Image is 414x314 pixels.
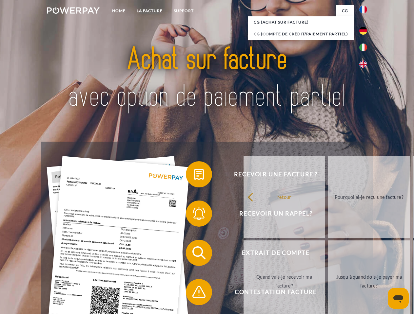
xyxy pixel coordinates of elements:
div: Pourquoi ai-je reçu une facture? [332,192,406,201]
img: en [359,61,367,68]
button: Recevoir une facture ? [186,161,356,187]
button: Recevoir un rappel? [186,201,356,227]
img: qb_bill.svg [191,166,207,183]
img: qb_warning.svg [191,284,207,300]
a: CG (achat sur facture) [248,16,354,28]
a: Support [168,5,199,17]
iframe: Bouton de lancement de la fenêtre de messagerie [388,288,409,309]
img: de [359,27,367,35]
div: retour [247,192,321,201]
a: CG (Compte de crédit/paiement partiel) [248,28,354,40]
a: CG [336,5,354,17]
img: qb_search.svg [191,245,207,261]
img: logo-powerpay-white.svg [47,7,100,14]
button: Extrait de compte [186,240,356,266]
img: fr [359,6,367,13]
a: Home [107,5,131,17]
button: Contestation Facture [186,279,356,305]
img: title-powerpay_fr.svg [63,31,351,125]
img: qb_bell.svg [191,205,207,222]
div: Quand vais-je recevoir ma facture? [247,272,321,290]
a: LA FACTURE [131,5,168,17]
img: it [359,44,367,51]
div: Jusqu'à quand dois-je payer ma facture? [332,272,406,290]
